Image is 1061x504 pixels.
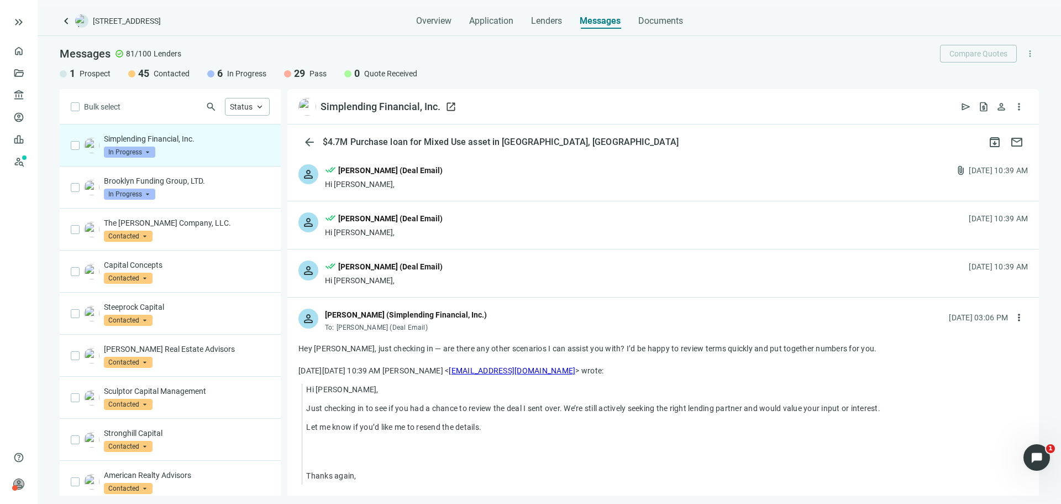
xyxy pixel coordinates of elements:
span: Messages [580,15,621,26]
span: more_vert [1013,101,1025,112]
span: Status [230,102,253,111]
img: 2c626e59-b367-4401-b0f5-af202501fb3b [84,222,99,237]
img: 86aa2990-6ff6-4c02-aa26-98a0b034fa7c [84,390,99,406]
span: Contacted [104,273,153,284]
span: account_balance [13,90,21,101]
span: 1 [1046,444,1055,453]
div: [PERSON_NAME] (Deal Email) [338,212,443,225]
span: Pass [309,68,327,79]
a: keyboard_arrow_left [60,14,73,28]
span: Contacted [104,441,153,452]
span: help [13,452,24,463]
img: 3cca2028-de20-48b0-9a8c-476da54b7dac [84,348,99,363]
span: Contacted [104,399,153,410]
span: request_quote [978,101,989,112]
div: [DATE] 10:39 AM [969,261,1028,273]
p: The [PERSON_NAME] Company, LLC. [104,217,270,228]
img: eb8ac056-2661-47f8-968c-b7715a2336ed [298,98,316,116]
span: person [302,216,315,229]
span: person [302,168,315,181]
span: Contacted [104,315,153,326]
span: Messages [60,47,111,60]
span: Overview [416,15,451,27]
div: $4.7M Purchase loan for Mixed Use asset in [GEOGRAPHIC_DATA], [GEOGRAPHIC_DATA] [321,137,681,148]
span: 29 [294,67,305,80]
span: done_all [325,212,336,227]
button: Compare Quotes [940,45,1017,63]
span: Bulk select [84,101,120,113]
span: Application [469,15,513,27]
div: [PERSON_NAME] (Simplending Financial, Inc.) [325,309,487,321]
span: open_in_new [445,101,456,112]
p: Stronghill Capital [104,428,270,439]
span: done_all [325,164,336,179]
span: person [302,312,315,325]
div: [DATE] 03:06 PM [949,311,1008,324]
span: send [960,101,971,112]
span: In Progress [227,68,266,79]
span: 45 [138,67,149,80]
div: Hi [PERSON_NAME], [325,275,443,286]
span: person [302,264,315,277]
button: more_vert [1010,98,1028,116]
button: more_vert [1010,309,1028,326]
img: deal-logo [75,14,88,28]
p: Simplending Financial, Inc. [104,133,270,144]
span: done_all [325,261,336,275]
span: person [996,101,1007,112]
img: cbe7474c-f1a7-4859-8742-7c7e08158fda [84,432,99,448]
div: [DATE] 10:39 AM [969,164,1028,176]
p: Steeprock Capital [104,302,270,313]
span: attach_file [955,165,967,176]
span: archive [988,136,1001,149]
span: 0 [354,67,360,80]
div: [PERSON_NAME] (Deal Email) [338,261,443,273]
span: [STREET_ADDRESS] [93,15,161,27]
button: keyboard_double_arrow_right [12,15,25,29]
span: [PERSON_NAME] (Deal Email) [337,324,428,331]
span: keyboard_arrow_up [255,102,265,112]
span: 6 [217,67,223,80]
div: [PERSON_NAME] (Deal Email) [338,164,443,176]
span: Documents [638,15,683,27]
button: arrow_back [298,131,321,153]
span: Contacted [154,68,190,79]
span: In Progress [104,147,155,158]
span: Quote Received [364,68,417,79]
span: more_vert [1025,49,1035,59]
iframe: Intercom live chat [1023,444,1050,471]
span: Lenders [531,15,562,27]
p: Capital Concepts [104,259,270,271]
p: [PERSON_NAME] Real Estate Advisors [104,344,270,355]
span: Prospect [80,68,111,79]
button: mail [1006,131,1028,153]
div: Hi [PERSON_NAME], [325,227,443,238]
span: Contacted [104,231,153,242]
img: 3a9f4b93-a277-46fc-a648-80ddead8a320 [84,474,99,490]
div: [DATE] 10:39 AM [969,212,1028,225]
span: 1 [70,67,75,80]
span: In Progress [104,189,155,200]
button: person [992,98,1010,116]
p: Sculptor Capital Management [104,386,270,397]
img: d516688d-b521-4b25-99d3-360c42d391bb [84,180,99,195]
span: Contacted [104,483,153,494]
span: Contacted [104,357,153,368]
span: Lenders [154,48,181,59]
span: search [206,101,217,112]
div: Hi [PERSON_NAME], [325,179,443,190]
span: arrow_back [303,136,316,149]
button: archive [984,131,1006,153]
span: 81/100 [126,48,151,59]
button: more_vert [1021,45,1039,63]
img: 1fb16b91-cf24-4e00-9c97-cf1bf21d4a04 [84,306,99,321]
a: open_in_new [445,101,456,113]
p: American Realty Advisors [104,470,270,481]
img: eb8ac056-2661-47f8-968c-b7715a2336ed [84,138,99,153]
img: 99a74a49-602c-41ac-bfdf-b376c4642125 [84,264,99,279]
div: To: [325,323,487,332]
button: send [957,98,975,116]
p: Brooklyn Funding Group, LTD. [104,175,270,186]
span: mail [1010,136,1023,149]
